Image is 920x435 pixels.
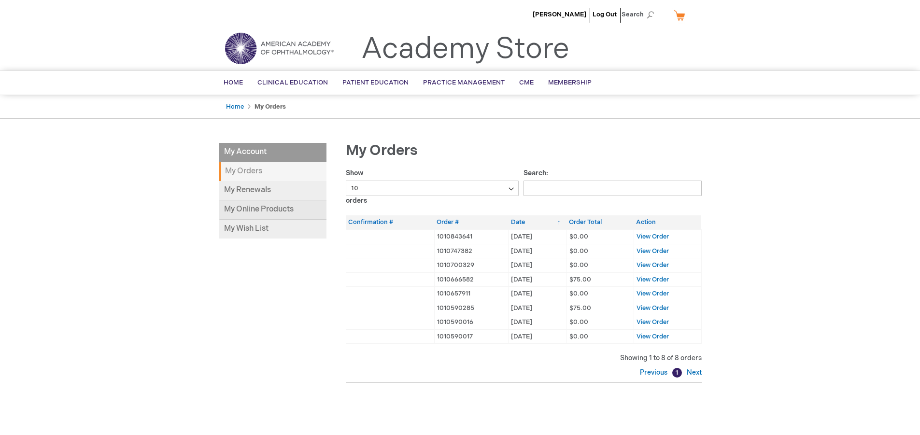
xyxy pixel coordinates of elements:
th: Confirmation #: activate to sort column ascending [346,215,434,229]
strong: My Orders [255,103,286,111]
a: View Order [637,276,669,283]
a: 1 [672,368,682,378]
span: My Orders [346,142,418,159]
a: My Wish List [219,220,326,239]
a: My Online Products [219,200,326,220]
span: Practice Management [423,79,505,86]
span: CME [519,79,534,86]
td: [DATE] [509,229,566,244]
td: 1010657911 [434,287,509,301]
span: $0.00 [569,247,588,255]
a: Previous [640,368,670,377]
td: 1010843641 [434,229,509,244]
span: $0.00 [569,290,588,297]
a: Next [684,368,702,377]
td: 1010590017 [434,329,509,344]
a: My Renewals [219,181,326,200]
input: Search: [524,181,702,196]
a: Academy Store [361,32,569,67]
strong: My Orders [219,162,326,181]
a: View Order [637,233,669,240]
td: [DATE] [509,329,566,344]
a: View Order [637,261,669,269]
select: Showorders [346,181,519,196]
th: Date: activate to sort column ascending [509,215,566,229]
label: Search: [524,169,702,192]
a: [PERSON_NAME] [533,11,586,18]
td: 1010700329 [434,258,509,273]
span: Clinical Education [257,79,328,86]
span: $0.00 [569,261,588,269]
a: Home [226,103,244,111]
td: [DATE] [509,301,566,315]
th: Order #: activate to sort column ascending [434,215,509,229]
span: $0.00 [569,333,588,340]
td: 1010590285 [434,301,509,315]
td: [DATE] [509,244,566,258]
span: Patient Education [342,79,409,86]
td: 1010747382 [434,244,509,258]
span: Home [224,79,243,86]
a: View Order [637,247,669,255]
td: [DATE] [509,272,566,287]
span: $75.00 [569,304,591,312]
span: $0.00 [569,233,588,240]
a: Log Out [593,11,617,18]
td: [DATE] [509,258,566,273]
label: Show orders [346,169,519,205]
span: $0.00 [569,318,588,326]
td: [DATE] [509,287,566,301]
span: $75.00 [569,276,591,283]
td: 1010666582 [434,272,509,287]
th: Action: activate to sort column ascending [634,215,701,229]
a: View Order [637,333,669,340]
a: View Order [637,290,669,297]
span: Membership [548,79,592,86]
th: Order Total: activate to sort column ascending [566,215,634,229]
span: Search [622,5,658,24]
td: 1010590016 [434,315,509,330]
td: [DATE] [509,315,566,330]
a: View Order [637,318,669,326]
div: Showing 1 to 8 of 8 orders [346,353,702,363]
a: View Order [637,304,669,312]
